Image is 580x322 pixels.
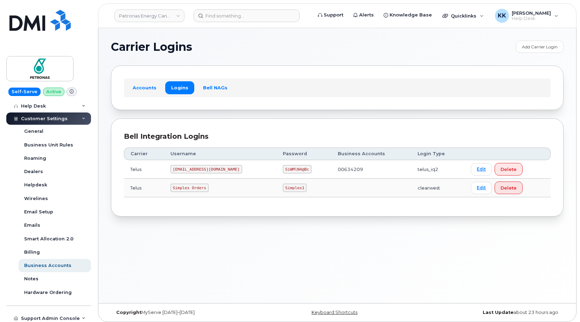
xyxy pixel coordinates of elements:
[111,310,262,315] div: MyServe [DATE]–[DATE]
[312,310,357,315] a: Keyboard Shortcuts
[331,148,411,160] th: Business Accounts
[413,310,564,315] div: about 23 hours ago
[495,181,523,194] button: Delete
[164,148,277,160] th: Username
[124,179,164,197] td: Telus
[483,310,513,315] strong: Last Update
[197,81,233,94] a: Bell NAGs
[411,148,464,160] th: Login Type
[471,182,492,194] a: Edit
[331,160,411,179] td: 00634209
[170,184,209,192] code: Simplex Orders
[165,81,194,94] a: Logins
[495,163,523,176] button: Delete
[516,41,564,53] a: Add Carrier Login
[124,148,164,160] th: Carrier
[127,81,162,94] a: Accounts
[124,160,164,179] td: Telus
[283,184,307,192] code: Simplex1
[471,163,492,176] a: Edit
[411,179,464,197] td: clearwest
[501,166,517,173] span: Delete
[501,185,517,191] span: Delete
[277,148,331,160] th: Password
[111,42,192,52] span: Carrier Logins
[124,131,551,142] div: Bell Integration Logins
[116,310,141,315] strong: Copyright
[283,165,312,173] code: SiWMlN4@Bc
[170,165,242,173] code: [EMAIL_ADDRESS][DOMAIN_NAME]
[411,160,464,179] td: telus_iq2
